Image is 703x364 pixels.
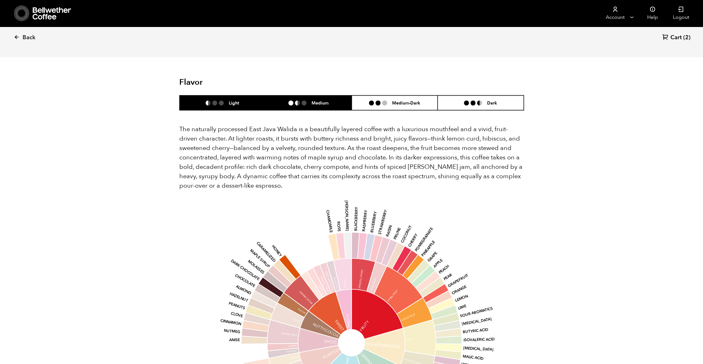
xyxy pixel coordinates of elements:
[487,100,497,105] h6: Dark
[392,100,420,105] h6: Medium-Dark
[312,100,328,105] h6: Medium
[670,34,682,41] span: Cart
[179,125,524,190] p: The naturally processed East Java Walida is a beautifully layered coffee with a luxurious mouthfe...
[683,34,690,41] span: (2)
[229,100,239,105] h6: Light
[662,34,690,42] a: Cart (2)
[179,78,294,87] h2: Flavor
[23,34,35,41] span: Back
